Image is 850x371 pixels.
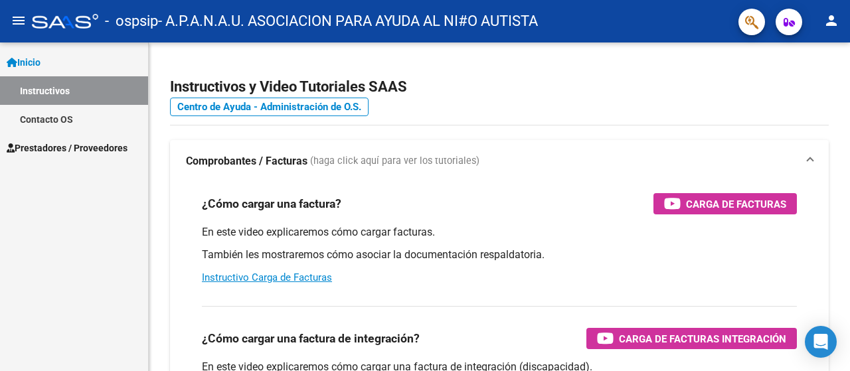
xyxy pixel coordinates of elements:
span: Carga de Facturas Integración [619,331,786,347]
span: Prestadores / Proveedores [7,141,127,155]
span: - ospsip [105,7,158,36]
mat-icon: menu [11,13,27,29]
p: En este video explicaremos cómo cargar facturas. [202,225,797,240]
mat-expansion-panel-header: Comprobantes / Facturas (haga click aquí para ver los tutoriales) [170,140,829,183]
div: Open Intercom Messenger [805,326,837,358]
span: (haga click aquí para ver los tutoriales) [310,154,479,169]
span: Inicio [7,55,41,70]
a: Centro de Ayuda - Administración de O.S. [170,98,369,116]
button: Carga de Facturas [653,193,797,214]
span: - A.P.A.N.A.U. ASOCIACION PARA AYUDA AL NI#O AUTISTA [158,7,538,36]
strong: Comprobantes / Facturas [186,154,307,169]
button: Carga de Facturas Integración [586,328,797,349]
h3: ¿Cómo cargar una factura? [202,194,341,213]
mat-icon: person [823,13,839,29]
h2: Instructivos y Video Tutoriales SAAS [170,74,829,100]
a: Instructivo Carga de Facturas [202,271,332,283]
p: También les mostraremos cómo asociar la documentación respaldatoria. [202,248,797,262]
h3: ¿Cómo cargar una factura de integración? [202,329,420,348]
span: Carga de Facturas [686,196,786,212]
